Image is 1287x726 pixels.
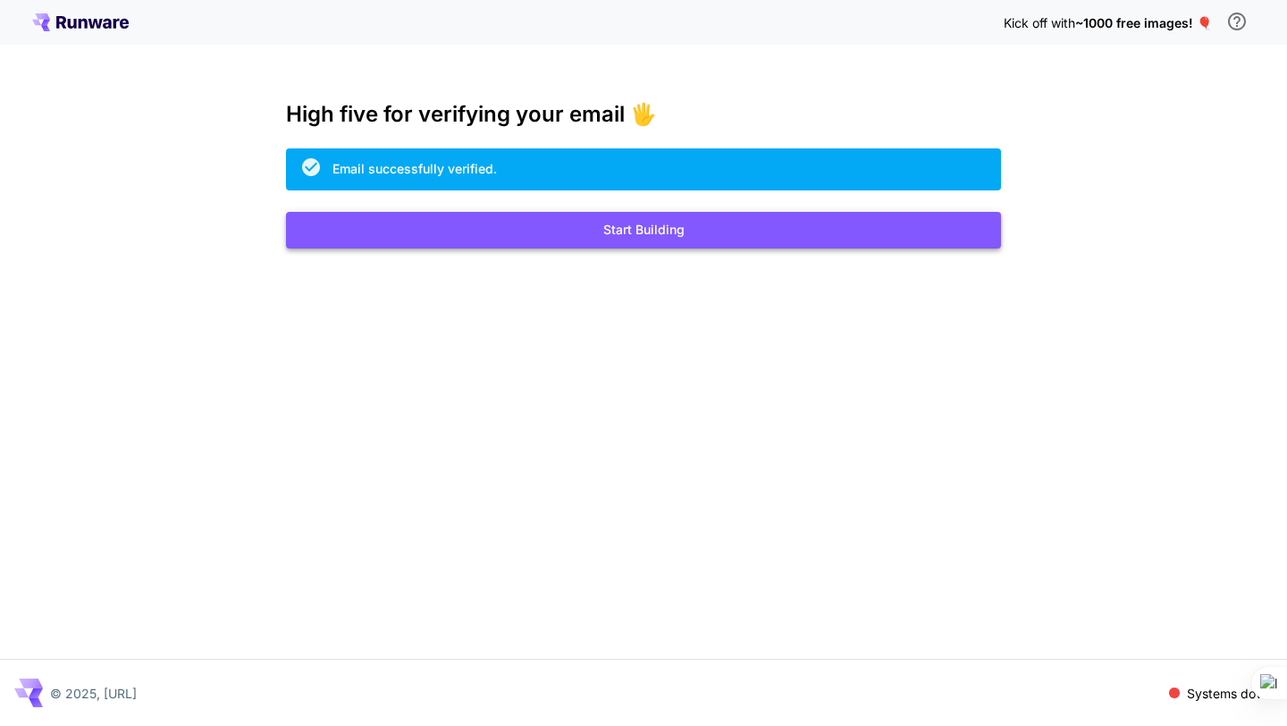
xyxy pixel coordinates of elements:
span: ~1000 free images! 🎈 [1075,15,1212,30]
span: Kick off with [1004,15,1075,30]
p: © 2025, [URL] [50,684,137,703]
button: In order to qualify for free credit, you need to sign up with a business email address and click ... [1219,4,1255,39]
button: Start Building [286,212,1001,249]
div: Email successfully verified. [332,159,497,178]
p: Systems down [1187,684,1273,703]
iframe: Chat Widget [1198,640,1287,726]
h3: High five for verifying your email 🖐️ [286,102,1001,127]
